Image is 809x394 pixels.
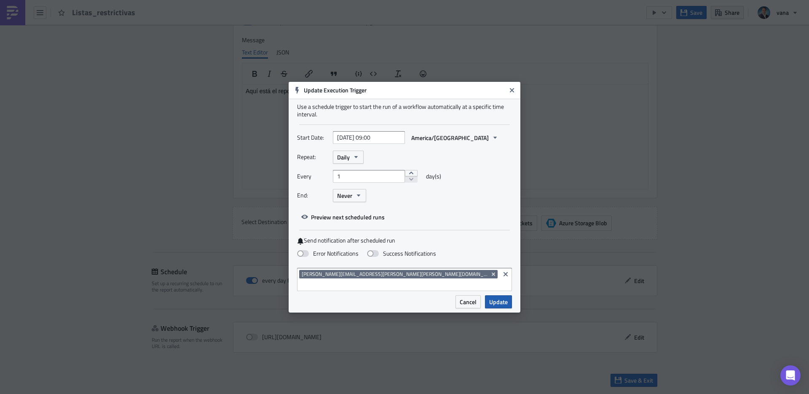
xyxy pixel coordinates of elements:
[3,3,402,10] p: Aquí está el reporte de verificación de listas restrictivas.
[333,131,405,144] input: YYYY-MM-DD HH:mm
[426,170,441,183] span: day(s)
[407,131,503,144] button: America/[GEOGRAPHIC_DATA]
[304,86,506,94] h6: Update Execution Trigger
[3,3,402,10] body: Rich Text Area. Press ALT-0 for help.
[460,297,477,306] span: Cancel
[297,210,389,224] button: Preview next scheduled runs
[455,295,481,308] button: Cancel
[297,151,329,163] label: Repeat:
[297,103,512,118] div: Use a schedule trigger to start the run of a workflow automatically at a specific time interval.
[337,153,350,162] span: Daily
[297,131,329,144] label: Start Date:
[302,271,488,278] span: [PERSON_NAME][EMAIL_ADDRESS][PERSON_NAME][PERSON_NAME][DOMAIN_NAME]
[297,250,359,257] label: Error Notifications
[337,191,352,200] span: Never
[333,151,364,164] button: Daily
[297,189,329,202] label: End:
[297,237,512,245] label: Send notification after scheduled run
[780,365,801,386] div: Open Intercom Messenger
[405,176,418,183] button: decrement
[489,297,508,306] span: Update
[411,133,489,142] span: America/[GEOGRAPHIC_DATA]
[490,270,498,278] button: Remove Tag
[367,250,436,257] label: Success Notifications
[405,170,418,177] button: increment
[297,170,329,183] label: Every
[333,189,366,202] button: Never
[501,269,511,279] button: Clear selected items
[485,295,512,308] button: Update
[311,213,385,221] span: Preview next scheduled runs
[506,84,518,97] button: Close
